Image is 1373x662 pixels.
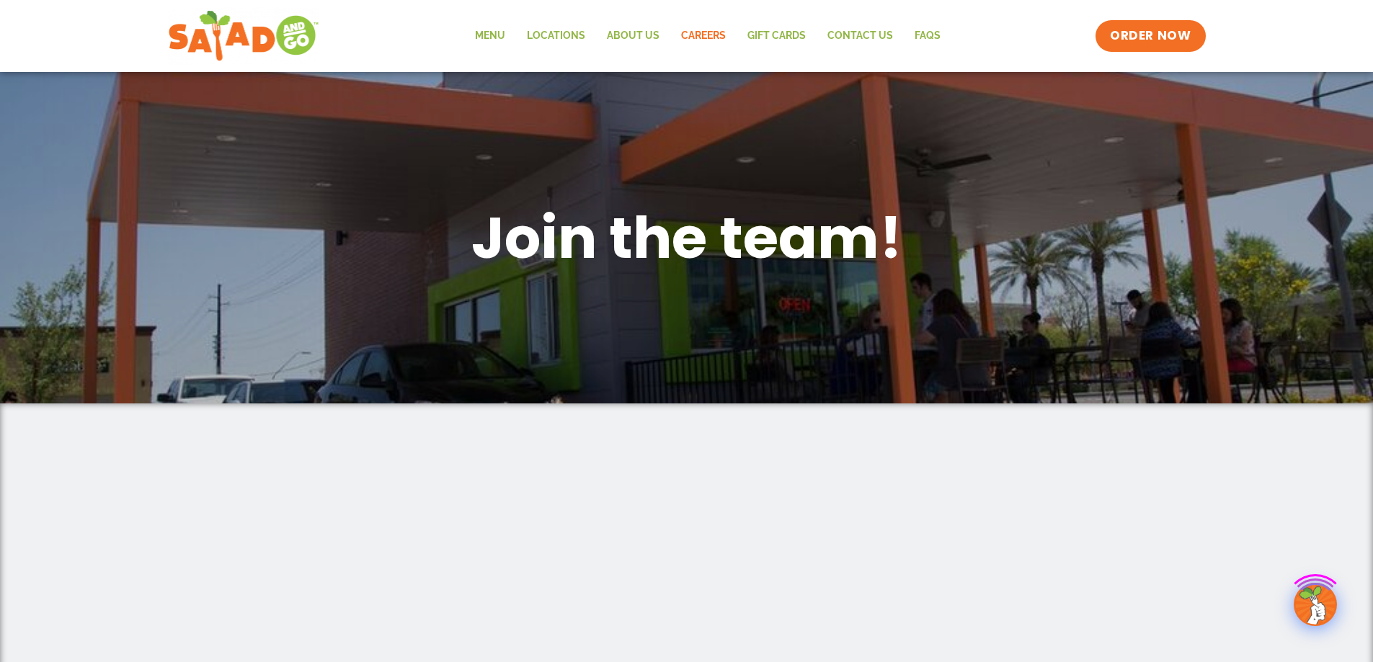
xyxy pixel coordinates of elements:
a: FAQs [904,19,951,53]
nav: Menu [464,19,951,53]
a: ORDER NOW [1096,20,1205,52]
a: About Us [596,19,670,53]
a: Contact Us [817,19,904,53]
a: Locations [516,19,596,53]
h1: Join the team! [312,200,1062,275]
a: Careers [670,19,737,53]
img: new-SAG-logo-768×292 [168,7,320,65]
a: GIFT CARDS [737,19,817,53]
span: ORDER NOW [1110,27,1191,45]
a: Menu [464,19,516,53]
